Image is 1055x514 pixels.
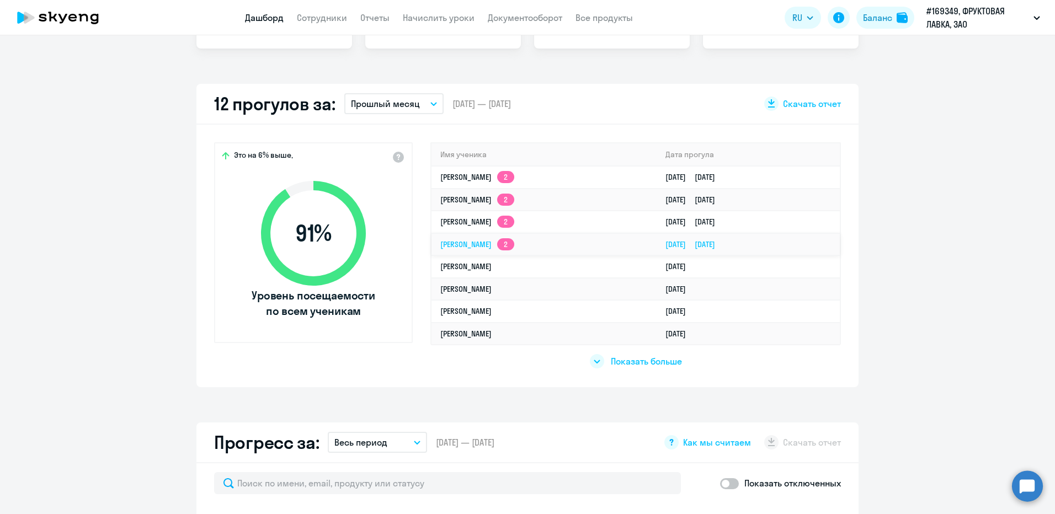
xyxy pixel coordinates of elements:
[611,355,682,367] span: Показать больше
[665,284,695,294] a: [DATE]
[440,306,492,316] a: [PERSON_NAME]
[497,238,514,250] app-skyeng-badge: 2
[436,436,494,448] span: [DATE] — [DATE]
[440,239,514,249] a: [PERSON_NAME]2
[783,98,841,110] span: Скачать отчет
[665,239,724,249] a: [DATE][DATE]
[665,329,695,339] a: [DATE]
[214,472,681,494] input: Поиск по имени, email, продукту или статусу
[488,12,562,23] a: Документооборот
[214,431,319,453] h2: Прогресс за:
[214,93,335,115] h2: 12 прогулов за:
[792,11,802,24] span: RU
[250,288,377,319] span: Уровень посещаемости по всем ученикам
[250,220,377,247] span: 91 %
[785,7,821,29] button: RU
[856,7,914,29] button: Балансbalance
[344,93,444,114] button: Прошлый месяц
[334,436,387,449] p: Весь период
[351,97,420,110] p: Прошлый месяц
[665,306,695,316] a: [DATE]
[452,98,511,110] span: [DATE] — [DATE]
[665,217,724,227] a: [DATE][DATE]
[921,4,1046,31] button: #169349, ФРУКТОВАЯ ЛАВКА, ЗАО
[297,12,347,23] a: Сотрудники
[863,11,892,24] div: Баланс
[245,12,284,23] a: Дашборд
[576,12,633,23] a: Все продукты
[497,171,514,183] app-skyeng-badge: 2
[360,12,390,23] a: Отчеты
[440,329,492,339] a: [PERSON_NAME]
[403,12,475,23] a: Начислить уроки
[665,195,724,205] a: [DATE][DATE]
[497,194,514,206] app-skyeng-badge: 2
[440,172,514,182] a: [PERSON_NAME]2
[665,172,724,182] a: [DATE][DATE]
[440,195,514,205] a: [PERSON_NAME]2
[665,261,695,271] a: [DATE]
[744,476,841,490] p: Показать отключенных
[328,432,427,453] button: Весь период
[657,143,840,166] th: Дата прогула
[431,143,657,166] th: Имя ученика
[440,217,514,227] a: [PERSON_NAME]2
[897,12,908,23] img: balance
[234,150,293,163] span: Это на 6% выше,
[683,436,751,448] span: Как мы считаем
[926,4,1029,31] p: #169349, ФРУКТОВАЯ ЛАВКА, ЗАО
[497,216,514,228] app-skyeng-badge: 2
[440,261,492,271] a: [PERSON_NAME]
[440,284,492,294] a: [PERSON_NAME]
